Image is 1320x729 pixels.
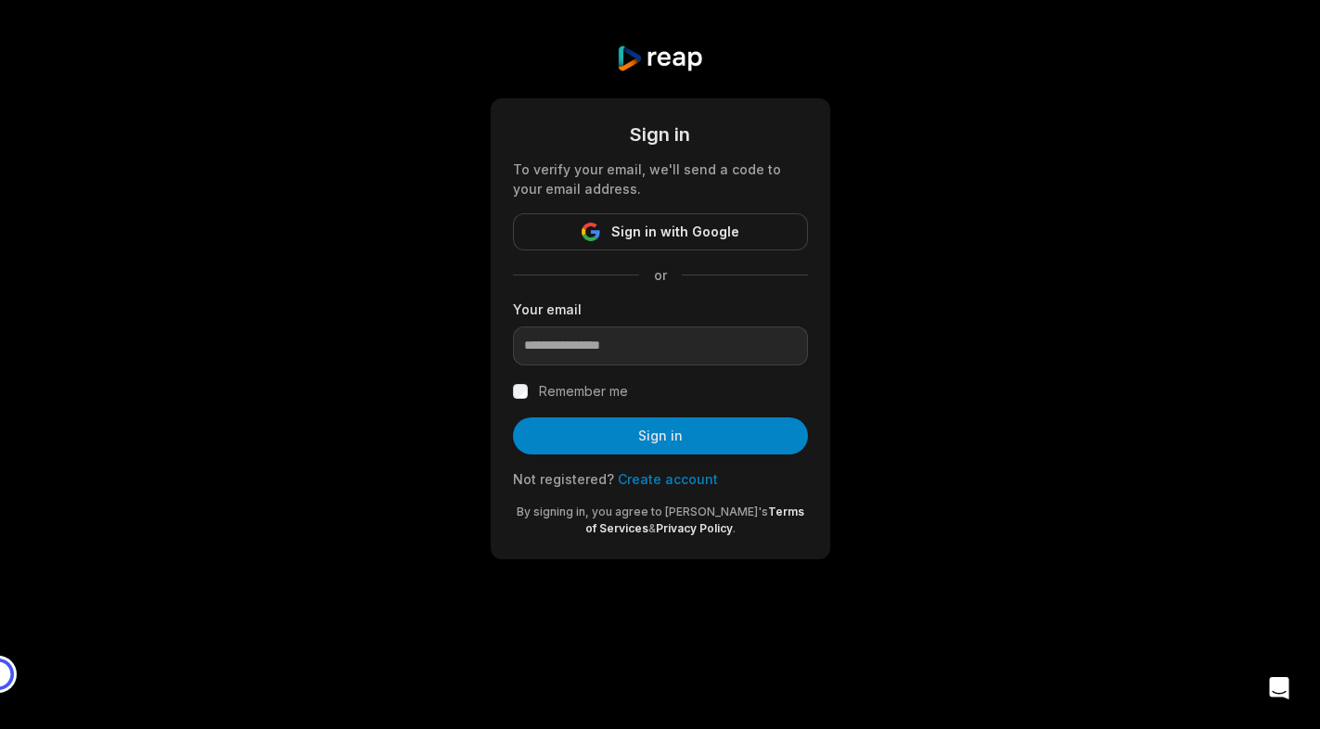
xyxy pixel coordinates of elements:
a: Privacy Policy [656,521,733,535]
button: Sign in with Google [513,213,808,250]
span: By signing in, you agree to [PERSON_NAME]'s [517,505,768,518]
button: Sign in [513,417,808,454]
span: or [639,265,682,285]
label: Remember me [539,380,628,403]
span: & [648,521,656,535]
span: Not registered? [513,471,614,487]
div: To verify your email, we'll send a code to your email address. [513,160,808,198]
a: Terms of Services [585,505,804,535]
div: Open Intercom Messenger [1257,666,1301,710]
label: Your email [513,300,808,319]
img: reap [616,45,704,72]
a: Create account [618,471,718,487]
span: Sign in with Google [611,221,739,243]
div: Sign in [513,121,808,148]
span: . [733,521,736,535]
